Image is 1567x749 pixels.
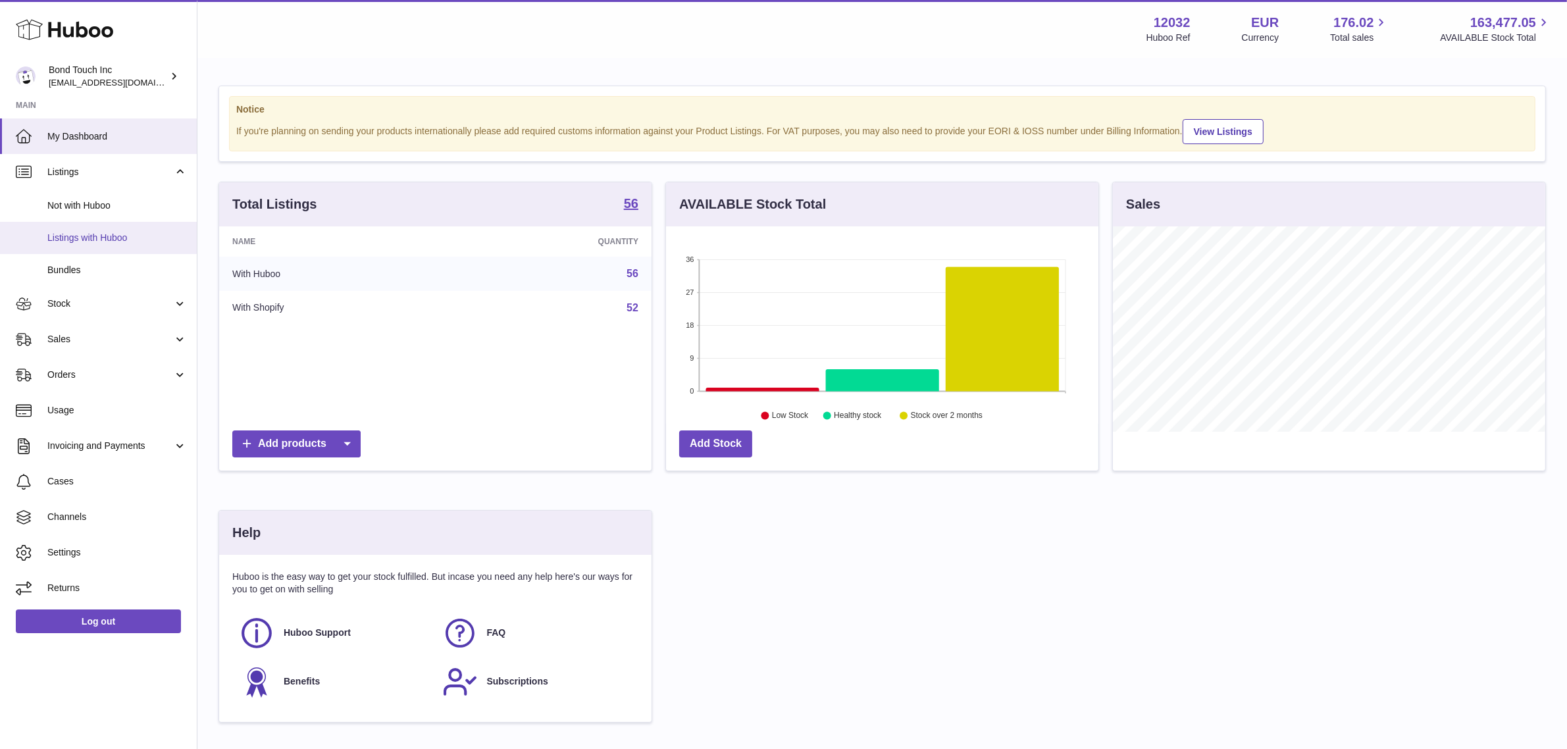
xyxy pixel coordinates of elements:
[1146,32,1191,44] div: Huboo Ref
[442,615,632,651] a: FAQ
[219,257,452,291] td: With Huboo
[487,675,548,688] span: Subscriptions
[679,195,826,213] h3: AVAILABLE Stock Total
[1251,14,1279,32] strong: EUR
[624,197,638,213] a: 56
[1440,32,1551,44] span: AVAILABLE Stock Total
[236,117,1528,144] div: If you're planning on sending your products internationally please add required customs informati...
[47,546,187,559] span: Settings
[452,226,652,257] th: Quantity
[47,199,187,212] span: Not with Huboo
[239,615,429,651] a: Huboo Support
[284,675,320,688] span: Benefits
[47,404,187,417] span: Usage
[1330,14,1389,44] a: 176.02 Total sales
[911,411,983,421] text: Stock over 2 months
[284,627,351,639] span: Huboo Support
[1440,14,1551,44] a: 163,477.05 AVAILABLE Stock Total
[624,197,638,210] strong: 56
[1126,195,1160,213] h3: Sales
[47,264,187,276] span: Bundles
[47,232,187,244] span: Listings with Huboo
[1470,14,1536,32] span: 163,477.05
[49,77,193,88] span: [EMAIL_ADDRESS][DOMAIN_NAME]
[47,475,187,488] span: Cases
[232,571,638,596] p: Huboo is the easy way to get your stock fulfilled. But incase you need any help here's our ways f...
[1154,14,1191,32] strong: 12032
[1183,119,1264,144] a: View Listings
[219,226,452,257] th: Name
[232,195,317,213] h3: Total Listings
[1242,32,1279,44] div: Currency
[686,288,694,296] text: 27
[232,524,261,542] h3: Help
[47,166,173,178] span: Listings
[1330,32,1389,44] span: Total sales
[47,130,187,143] span: My Dashboard
[690,354,694,362] text: 9
[627,302,638,313] a: 52
[47,440,173,452] span: Invoicing and Payments
[442,664,632,700] a: Subscriptions
[47,369,173,381] span: Orders
[47,297,173,310] span: Stock
[16,609,181,633] a: Log out
[47,511,187,523] span: Channels
[686,255,694,263] text: 36
[232,430,361,457] a: Add products
[690,387,694,395] text: 0
[49,64,167,89] div: Bond Touch Inc
[16,66,36,86] img: internalAdmin-12032@internal.huboo.com
[487,627,506,639] span: FAQ
[772,411,809,421] text: Low Stock
[679,430,752,457] a: Add Stock
[236,103,1528,116] strong: Notice
[834,411,882,421] text: Healthy stock
[239,664,429,700] a: Benefits
[1333,14,1374,32] span: 176.02
[47,582,187,594] span: Returns
[47,333,173,346] span: Sales
[686,321,694,329] text: 18
[627,268,638,279] a: 56
[219,291,452,325] td: With Shopify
